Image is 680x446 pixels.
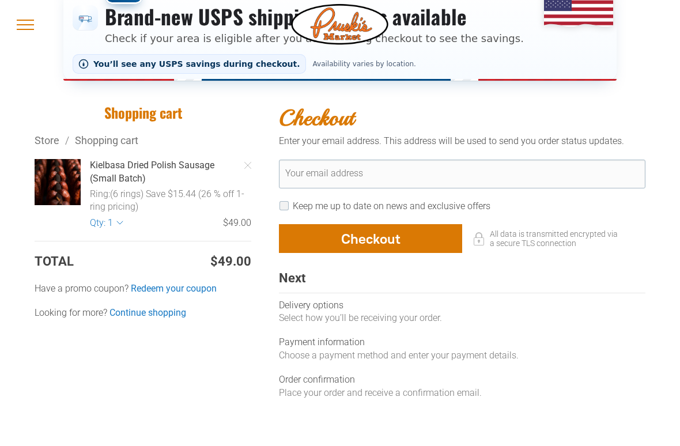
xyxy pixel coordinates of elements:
a: Kielbasa Dried Polish Sausage (Small Batch) [90,159,251,185]
div: Choose a payment method and enter your payment details. [279,349,645,362]
button: menu [10,10,40,40]
td: Total [35,253,130,271]
div: Delivery options [279,299,645,312]
span: / [59,134,75,146]
a: Shopping cart [75,134,138,146]
div: $49.00 [123,217,251,229]
div: Order confirmation [279,373,645,386]
span: You’ll see any USPS savings during checkout. [93,59,300,69]
div: Ring: [90,188,110,199]
label: Have a promo coupon? [35,282,251,295]
div: Select how you’ll be receiving your order. [279,312,645,324]
span: $49.00 [210,253,251,271]
a: Continue shopping [109,307,186,319]
a: Store [35,134,59,146]
div: Enter your email address. This address will be used to send you order status updates. [279,135,645,148]
button: Checkout [279,224,462,253]
div: Breadcrumbs [35,133,251,148]
span: Availability varies by location. [311,60,418,68]
div: (6 rings) Save $15.44 (26 % off 1-ring pricing) [90,188,244,212]
div: All data is transmitted encrypted via a secure TLS connection [462,224,645,253]
label: Keep me up to date on news and exclusive offers [293,201,490,211]
h1: Shopping cart [35,104,251,122]
div: Payment information [279,336,645,349]
div: Looking for more? [35,307,251,319]
div: Next [279,270,645,293]
h2: Checkout [279,104,645,132]
a: Remove Item [236,154,259,177]
div: Place your order and receive a confirmation email. [279,387,645,399]
input: Your email address [279,160,645,188]
a: Redeem your coupon [131,282,217,295]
